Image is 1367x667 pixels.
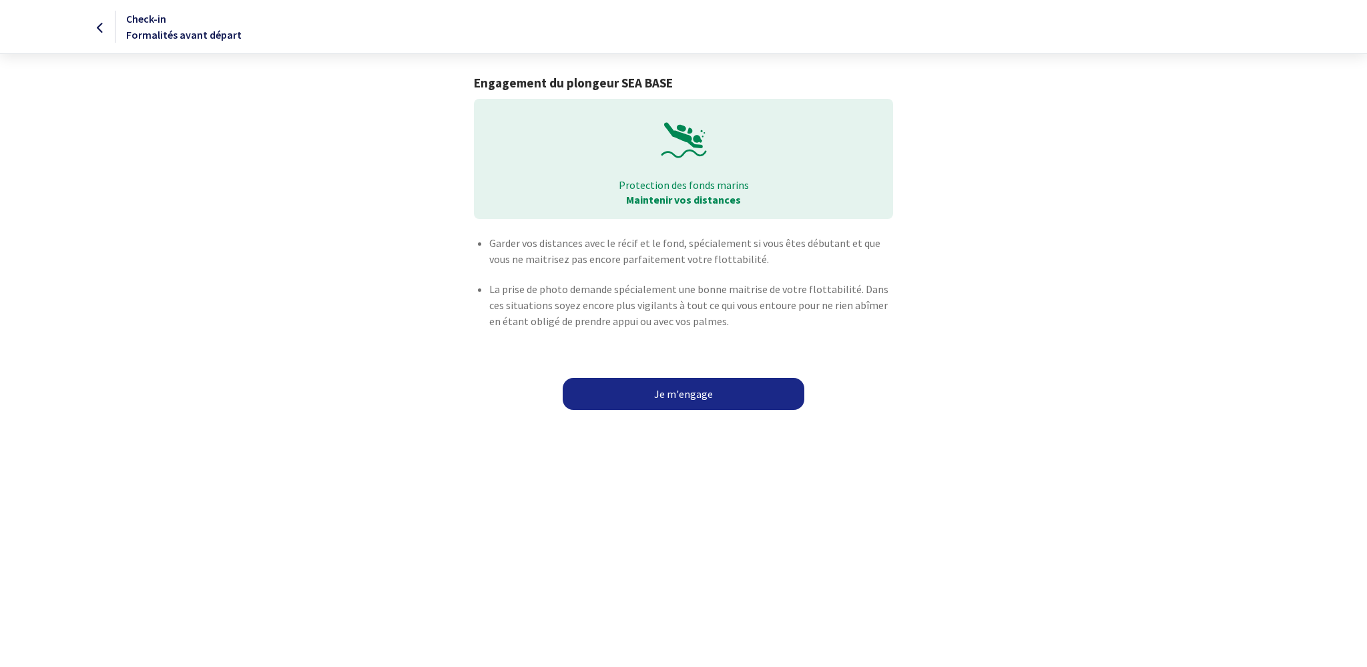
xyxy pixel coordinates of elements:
span: Check-in Formalités avant départ [126,12,242,41]
p: Garder vos distances avec le récif et le fond, spécialement si vous êtes débutant et que vous ne ... [489,235,892,267]
strong: Maintenir vos distances [626,193,741,206]
p: Protection des fonds marins [483,178,883,192]
p: La prise de photo demande spécialement une bonne maitrise de votre flottabilité. Dans ces situati... [489,281,892,329]
h1: Engagement du plongeur SEA BASE [474,75,892,91]
a: Je m'engage [563,378,804,410]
